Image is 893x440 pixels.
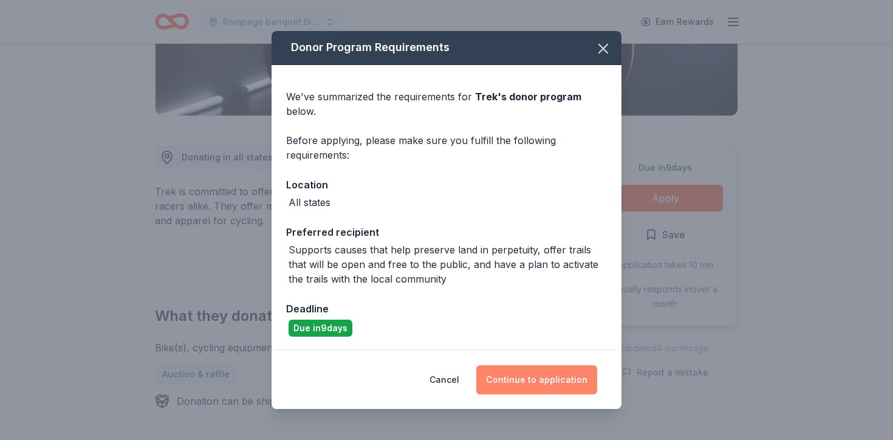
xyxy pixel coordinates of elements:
[286,224,607,240] div: Preferred recipient
[429,365,459,394] button: Cancel
[475,91,581,103] span: Trek 's donor program
[286,133,607,162] div: Before applying, please make sure you fulfill the following requirements:
[286,89,607,119] div: We've summarized the requirements for below.
[476,365,597,394] button: Continue to application
[289,195,330,210] div: All states
[286,177,607,193] div: Location
[286,301,607,317] div: Deadline
[289,242,607,286] div: Supports causes that help preserve land in perpetuity, offer trails that will be open and free to...
[289,320,352,337] div: Due in 9 days
[272,30,621,65] div: Donor Program Requirements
